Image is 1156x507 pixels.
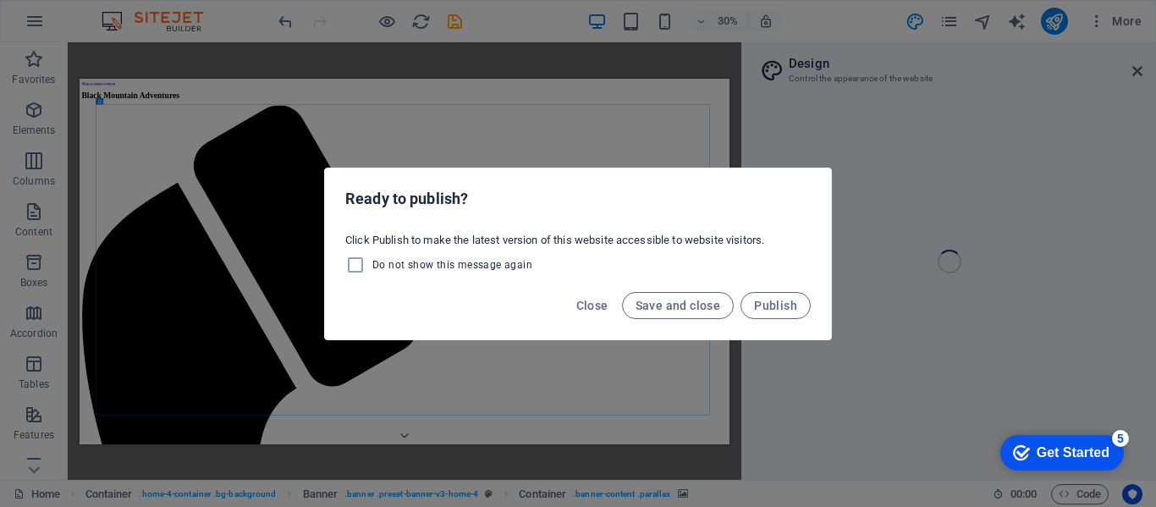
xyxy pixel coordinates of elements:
[372,258,532,272] span: Do not show this message again
[7,7,119,21] a: Skip to main content
[570,292,615,319] button: Close
[50,19,123,34] div: Get Started
[754,299,797,312] span: Publish
[622,292,735,319] button: Save and close
[636,299,721,312] span: Save and close
[125,3,142,20] div: 5
[576,299,608,312] span: Close
[345,189,811,209] h2: Ready to publish?
[325,226,831,282] div: Click Publish to make the latest version of this website accessible to website visitors.
[740,292,811,319] button: Publish
[14,8,137,44] div: Get Started 5 items remaining, 0% complete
